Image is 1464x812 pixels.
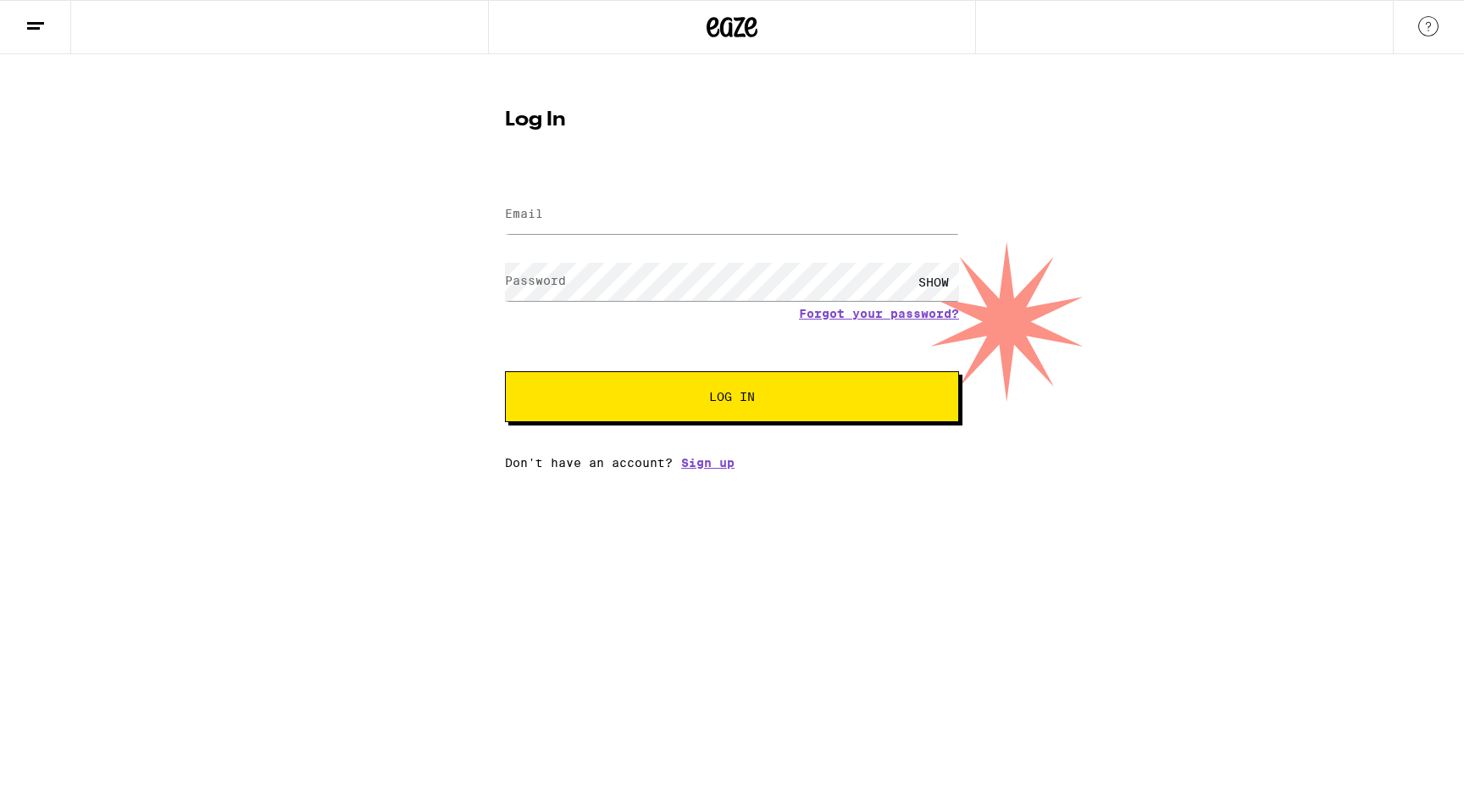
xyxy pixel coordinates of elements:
label: Password [505,274,566,287]
h1: Log In [505,110,959,131]
input: Email [505,196,959,234]
a: Forgot your password? [799,307,959,320]
div: SHOW [908,263,959,301]
button: Log In [505,371,959,422]
div: Don't have an account? [505,456,959,470]
a: Sign up [681,456,735,470]
label: Email [505,207,543,220]
span: Log In [709,391,755,403]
